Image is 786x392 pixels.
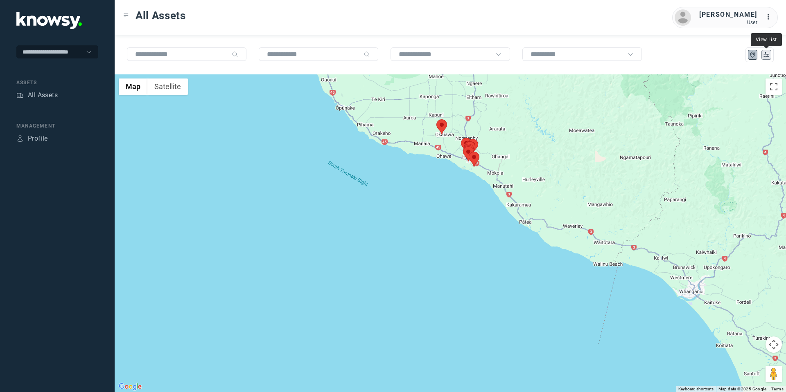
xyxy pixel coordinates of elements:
button: Show street map [119,78,147,95]
button: Show satellite imagery [147,78,188,95]
a: ProfileProfile [16,134,48,143]
a: Open this area in Google Maps (opens a new window) [117,381,144,392]
div: Assets [16,92,24,99]
div: Profile [16,135,24,142]
span: View List [756,37,777,43]
a: Terms (opens in new tab) [771,387,784,391]
div: Search [232,51,238,58]
a: AssetsAll Assets [16,90,58,100]
div: Toggle Menu [123,13,129,18]
div: Map [749,51,757,58]
div: User [699,20,757,25]
div: Profile [28,134,48,143]
span: Map data ©2025 Google [718,387,766,391]
button: Keyboard shortcuts [678,386,714,392]
div: All Assets [28,90,58,100]
div: : [766,12,775,22]
span: All Assets [136,8,186,23]
div: [PERSON_NAME] [699,10,757,20]
button: Drag Pegman onto the map to open Street View [766,366,782,382]
div: Search [364,51,370,58]
img: Google [117,381,144,392]
button: Toggle fullscreen view [766,78,782,95]
button: Map camera controls [766,336,782,353]
div: Assets [16,79,98,86]
div: List [763,51,770,58]
tspan: ... [766,14,774,20]
div: Management [16,122,98,130]
div: : [766,12,775,23]
img: Application Logo [16,12,82,29]
img: avatar.png [675,9,691,26]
